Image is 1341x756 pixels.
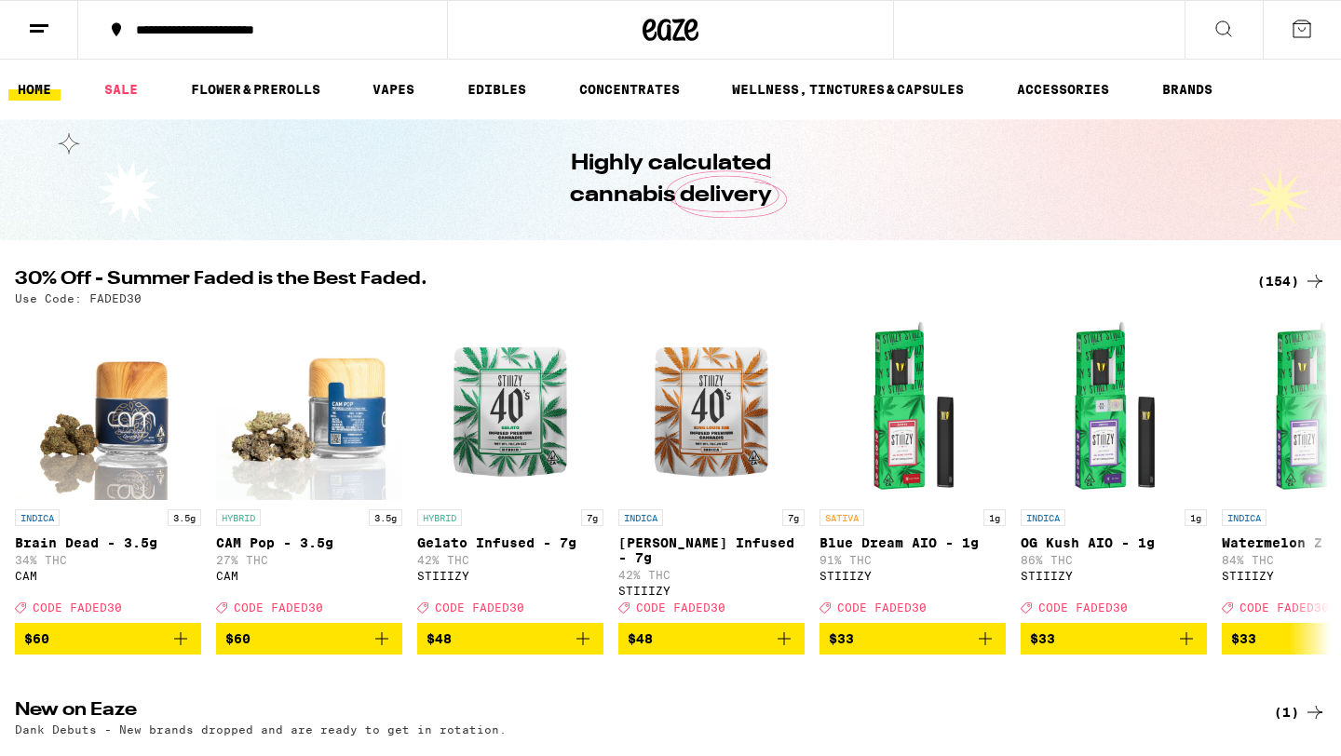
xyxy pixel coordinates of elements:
[15,554,201,566] p: 34% THC
[15,701,1235,723] h2: New on Eaze
[369,509,402,526] p: 3.5g
[837,601,927,614] span: CODE FADED30
[417,570,603,582] div: STIIIZY
[570,78,689,101] a: CONCENTRATES
[427,631,452,646] span: $48
[24,631,49,646] span: $60
[225,631,251,646] span: $60
[1021,509,1065,526] p: INDICA
[1021,535,1207,550] p: OG Kush AIO - 1g
[618,569,805,581] p: 42% THC
[15,314,201,500] img: CAM - Brain Dead - 3.5g
[216,314,402,500] img: CAM - CAM Pop - 3.5g
[1021,623,1207,655] button: Add to bag
[234,601,323,614] span: CODE FADED30
[417,623,603,655] button: Add to bag
[819,314,1006,500] img: STIIIZY - Blue Dream AIO - 1g
[15,292,142,304] p: Use Code: FADED30
[168,509,201,526] p: 3.5g
[417,314,603,500] img: STIIIZY - Gelato Infused - 7g
[15,535,201,550] p: Brain Dead - 3.5g
[95,78,147,101] a: SALE
[628,631,653,646] span: $48
[216,535,402,550] p: CAM Pop - 3.5g
[1030,631,1055,646] span: $33
[1185,509,1207,526] p: 1g
[33,601,122,614] span: CODE FADED30
[723,78,973,101] a: WELLNESS, TINCTURES & CAPSULES
[1021,570,1207,582] div: STIIIZY
[8,78,61,101] a: HOME
[829,631,854,646] span: $33
[1021,554,1207,566] p: 86% THC
[417,554,603,566] p: 42% THC
[1038,601,1128,614] span: CODE FADED30
[216,509,261,526] p: HYBRID
[216,623,402,655] button: Add to bag
[517,148,824,211] h1: Highly calculated cannabis delivery
[1257,270,1326,292] a: (154)
[182,78,330,101] a: FLOWER & PREROLLS
[983,509,1006,526] p: 1g
[15,314,201,623] a: Open page for Brain Dead - 3.5g from CAM
[15,570,201,582] div: CAM
[417,509,462,526] p: HYBRID
[1274,701,1326,723] a: (1)
[216,314,402,623] a: Open page for CAM Pop - 3.5g from CAM
[417,314,603,623] a: Open page for Gelato Infused - 7g from STIIIZY
[417,535,603,550] p: Gelato Infused - 7g
[618,623,805,655] button: Add to bag
[819,554,1006,566] p: 91% THC
[618,535,805,565] p: [PERSON_NAME] Infused - 7g
[618,314,805,500] img: STIIIZY - King Louis XIII Infused - 7g
[618,314,805,623] a: Open page for King Louis XIII Infused - 7g from STIIIZY
[15,270,1235,292] h2: 30% Off - Summer Faded is the Best Faded.
[15,623,201,655] button: Add to bag
[819,570,1006,582] div: STIIIZY
[1021,314,1207,500] img: STIIIZY - OG Kush AIO - 1g
[458,78,535,101] a: EDIBLES
[636,601,725,614] span: CODE FADED30
[819,509,864,526] p: SATIVA
[363,78,424,101] a: VAPES
[618,585,805,597] div: STIIIZY
[581,509,603,526] p: 7g
[782,509,805,526] p: 7g
[1008,78,1118,101] a: ACCESSORIES
[618,509,663,526] p: INDICA
[819,535,1006,550] p: Blue Dream AIO - 1g
[1239,601,1329,614] span: CODE FADED30
[216,554,402,566] p: 27% THC
[819,623,1006,655] button: Add to bag
[1231,631,1256,646] span: $33
[1021,314,1207,623] a: Open page for OG Kush AIO - 1g from STIIIZY
[15,509,60,526] p: INDICA
[1153,78,1222,101] button: BRANDS
[15,723,507,736] p: Dank Debuts - New brands dropped and are ready to get in rotation.
[819,314,1006,623] a: Open page for Blue Dream AIO - 1g from STIIIZY
[435,601,524,614] span: CODE FADED30
[216,570,402,582] div: CAM
[1222,509,1266,526] p: INDICA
